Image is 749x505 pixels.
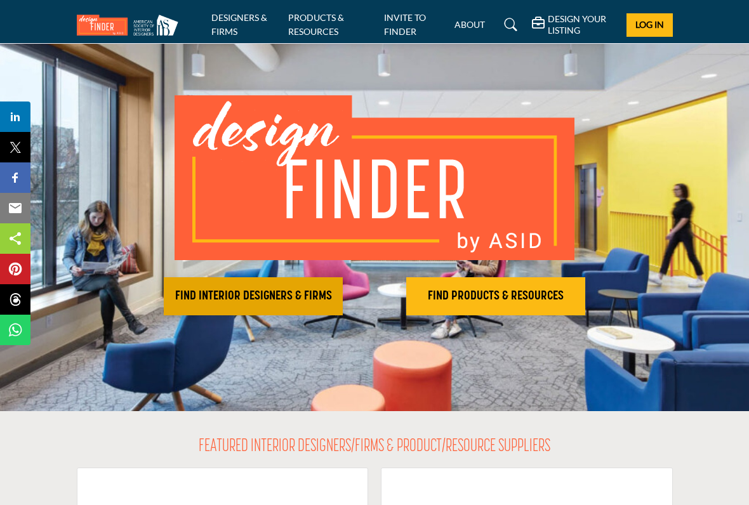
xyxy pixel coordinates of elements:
h2: FIND PRODUCTS & RESOURCES [410,289,581,304]
img: image [175,95,574,260]
h5: DESIGN YOUR LISTING [548,13,617,36]
a: INVITE TO FINDER [384,12,426,37]
h2: FEATURED INTERIOR DESIGNERS/FIRMS & PRODUCT/RESOURCE SUPPLIERS [199,436,550,458]
a: ABOUT [454,19,485,30]
button: FIND PRODUCTS & RESOURCES [406,277,585,315]
img: Site Logo [77,15,185,36]
a: DESIGNERS & FIRMS [211,12,267,37]
h2: FIND INTERIOR DESIGNERS & FIRMS [168,289,339,304]
a: Search [492,15,526,35]
div: DESIGN YOUR LISTING [532,13,617,36]
button: Log In [626,13,672,37]
button: FIND INTERIOR DESIGNERS & FIRMS [164,277,343,315]
span: Log In [635,19,664,30]
a: PRODUCTS & RESOURCES [288,12,344,37]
